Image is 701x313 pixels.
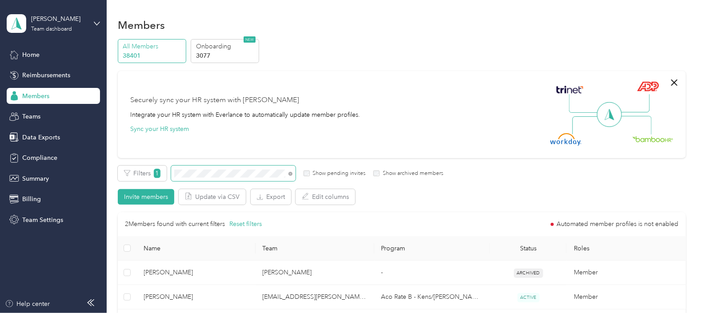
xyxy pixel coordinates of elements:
[244,36,256,43] span: NEW
[125,219,225,229] p: 2 Members found with current filters
[31,27,72,32] div: Team dashboard
[137,285,256,309] td: Alan Tyber
[137,261,256,285] td: Tyberius Hinson
[229,219,262,229] button: Reset filters
[651,263,701,313] iframe: Everlance-gr Chat Button Frame
[567,261,685,285] td: Member
[567,236,685,261] th: Roles
[118,20,165,30] h1: Members
[621,116,652,135] img: Line Right Down
[118,189,174,205] button: Invite members
[256,285,374,309] td: DBeers2@acosta.com
[251,189,291,205] button: Export
[144,292,248,302] span: [PERSON_NAME]
[567,285,685,309] td: Member
[144,245,248,252] span: Name
[22,194,41,204] span: Billing
[31,14,87,24] div: [PERSON_NAME]
[256,236,374,261] th: Team
[296,189,355,205] button: Edit columns
[633,136,673,142] img: BambooHR
[130,110,360,119] div: Integrate your HR system with Everlance to automatically update member profiles.
[22,153,57,162] span: Compliance
[550,133,581,146] img: Workday
[619,94,650,113] img: Line Right Up
[130,124,189,134] button: Sync your HR system
[514,269,543,278] span: ARCHIVED
[310,170,366,178] label: Show pending invites
[380,170,443,178] label: Show archived members
[490,236,567,261] th: Status
[196,42,256,51] p: Onboarding
[22,91,49,101] span: Members
[557,221,679,227] span: Automated member profiles is not enabled
[123,42,183,51] p: All Members
[256,261,374,285] td: Acosta
[374,285,490,309] td: Aco Rate B - Kens/Bush
[569,94,600,113] img: Line Left Up
[374,261,490,285] td: -
[196,51,256,60] p: 3077
[5,299,50,309] button: Help center
[517,293,540,302] span: ACTIVE
[179,189,246,205] button: Update via CSV
[22,112,40,121] span: Teams
[554,83,585,96] img: Trinet
[144,268,248,277] span: [PERSON_NAME]
[118,166,167,181] button: Filters1
[374,236,490,261] th: Program
[136,236,255,261] th: Name
[572,116,603,134] img: Line Left Down
[22,50,40,59] span: Home
[123,51,183,60] p: 38401
[130,95,299,106] div: Securely sync your HR system with [PERSON_NAME]
[22,174,49,183] span: Summary
[154,169,160,178] span: 1
[22,71,70,80] span: Reimbursements
[637,81,659,91] img: ADP
[22,215,63,225] span: Team Settings
[22,133,60,142] span: Data Exports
